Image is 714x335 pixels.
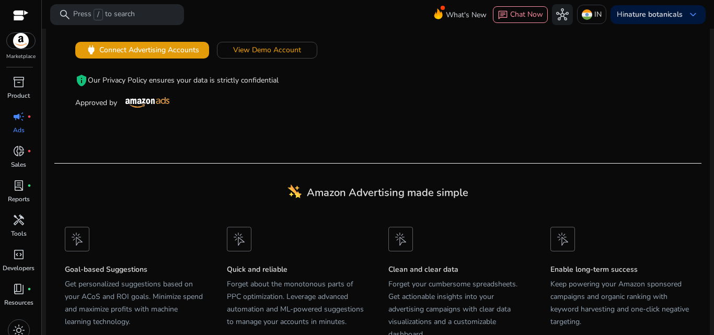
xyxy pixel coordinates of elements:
h5: Enable long-term success [550,265,692,274]
span: handyman [13,214,25,226]
span: Chat Now [510,9,543,19]
span: fiber_manual_record [27,114,31,119]
span: lab_profile [13,179,25,192]
span: hub [556,8,569,21]
p: Tools [11,229,27,238]
button: hub [552,4,573,25]
p: Our Privacy Policy ensures your data is strictly confidential [75,74,357,87]
h5: Clean and clear data [388,265,529,274]
span: fiber_manual_record [27,183,31,188]
span: code_blocks [13,248,25,261]
p: Reports [8,194,30,204]
span: Connect Advertising Accounts [99,44,199,55]
span: Amazon Advertising made simple [307,186,468,200]
button: chatChat Now [493,6,548,23]
span: inventory_2 [13,76,25,88]
span: campaign [13,110,25,123]
p: Press to search [73,9,135,20]
p: Product [7,91,30,100]
p: Marketplace [6,53,36,61]
p: Sales [11,160,26,169]
h5: Quick and reliable [227,265,368,274]
h5: Get personalized suggestions based on your ACoS and ROI goals. Minimize spend and maximize profit... [65,278,206,328]
p: IN [594,5,602,24]
button: powerConnect Advertising Accounts [75,42,209,59]
h5: Forget about the monotonous parts of PPC optimization. Leverage advanced automation and ML-powere... [227,278,368,328]
button: View Demo Account [217,42,317,59]
span: search [59,8,71,21]
span: chat [498,10,508,20]
span: fiber_manual_record [27,149,31,153]
p: Hi [617,11,683,18]
p: Ads [13,125,25,135]
span: What's New [446,6,487,24]
span: book_4 [13,283,25,295]
span: / [94,9,103,20]
p: Resources [4,298,33,307]
p: Developers [3,263,34,273]
span: donut_small [13,145,25,157]
img: amazon.svg [7,33,35,49]
h5: Keep powering your Amazon sponsored campaigns and organic ranking with keyword harvesting and one... [550,278,692,328]
img: in.svg [582,9,592,20]
mat-icon: privacy_tip [75,74,88,87]
span: fiber_manual_record [27,287,31,291]
span: View Demo Account [233,44,301,55]
span: power [85,44,97,56]
h5: Goal-based Suggestions [65,265,206,274]
p: Approved by [75,97,357,108]
span: keyboard_arrow_down [687,8,699,21]
b: nature botanicals [624,9,683,19]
